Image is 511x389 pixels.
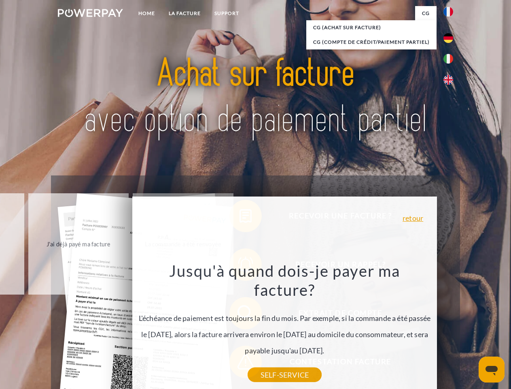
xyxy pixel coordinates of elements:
a: Home [131,6,162,21]
div: L'échéance de paiement est toujours la fin du mois. Par exemple, si la commande a été passée le [... [137,261,433,375]
a: Support [208,6,246,21]
a: retour [403,214,423,222]
h3: Jusqu'à quand dois-je payer ma facture? [137,261,433,300]
img: de [443,33,453,43]
a: CG (Compte de crédit/paiement partiel) [306,35,437,49]
img: title-powerpay_fr.svg [77,39,434,155]
div: J'ai déjà payé ma facture [33,238,124,249]
a: SELF-SERVICE [248,368,322,382]
iframe: Bouton de lancement de la fenêtre de messagerie [479,357,505,383]
a: LA FACTURE [162,6,208,21]
a: CG [415,6,437,21]
img: logo-powerpay-white.svg [58,9,123,17]
img: en [443,75,453,85]
a: CG (achat sur facture) [306,20,437,35]
img: it [443,54,453,64]
img: fr [443,7,453,17]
